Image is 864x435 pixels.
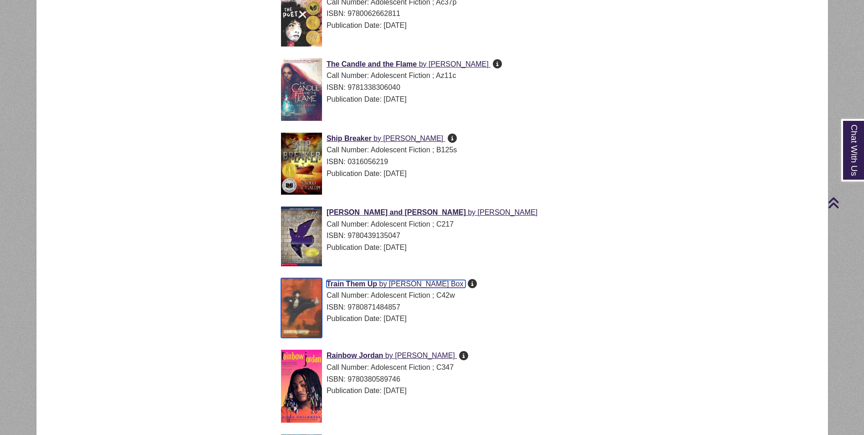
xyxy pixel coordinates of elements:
span: [PERSON_NAME] Box [389,280,464,288]
div: Publication Date: [DATE] [281,242,777,254]
div: Call Number: Adolescent Fiction ; C347 [281,362,777,373]
div: ISBN: 9780380589746 [281,373,777,385]
div: Publication Date: [DATE] [281,313,777,325]
div: ISBN: 9781338306040 [281,82,777,93]
span: [PERSON_NAME] [429,60,489,68]
a: Train Them Up by [PERSON_NAME] Box [327,280,465,288]
div: ISBN: 9780062662811 [281,8,777,20]
div: ISBN: 0316056219 [281,156,777,168]
a: Rainbow Jordan by [PERSON_NAME] [327,352,457,359]
a: The Candle and the Flame by [PERSON_NAME] [327,60,491,68]
span: by [385,352,393,359]
span: by [468,208,475,216]
span: [PERSON_NAME] [383,135,443,142]
div: Publication Date: [DATE] [281,93,777,105]
a: [PERSON_NAME] and [PERSON_NAME] by [PERSON_NAME] [327,208,537,216]
div: Call Number: Adolescent Fiction ; Az11c [281,70,777,82]
span: [PERSON_NAME] [395,352,455,359]
span: Ship Breaker [327,135,372,142]
div: Call Number: Adolescent Fiction ; C217 [281,218,777,230]
span: by [373,135,381,142]
a: Back to Top [828,197,862,209]
a: Ship Breaker by [PERSON_NAME] [327,135,445,142]
span: by [379,280,387,288]
span: [PERSON_NAME] and [PERSON_NAME] [327,208,466,216]
span: [PERSON_NAME] [478,208,538,216]
span: by [419,60,427,68]
span: Train Them Up [327,280,377,288]
div: Publication Date: [DATE] [281,168,777,180]
span: The Candle and the Flame [327,60,417,68]
span: Rainbow Jordan [327,352,383,359]
div: Publication Date: [DATE] [281,385,777,397]
div: ISBN: 9780439135047 [281,230,777,242]
div: Call Number: Adolescent Fiction ; B125s [281,144,777,156]
div: Publication Date: [DATE] [281,20,777,31]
